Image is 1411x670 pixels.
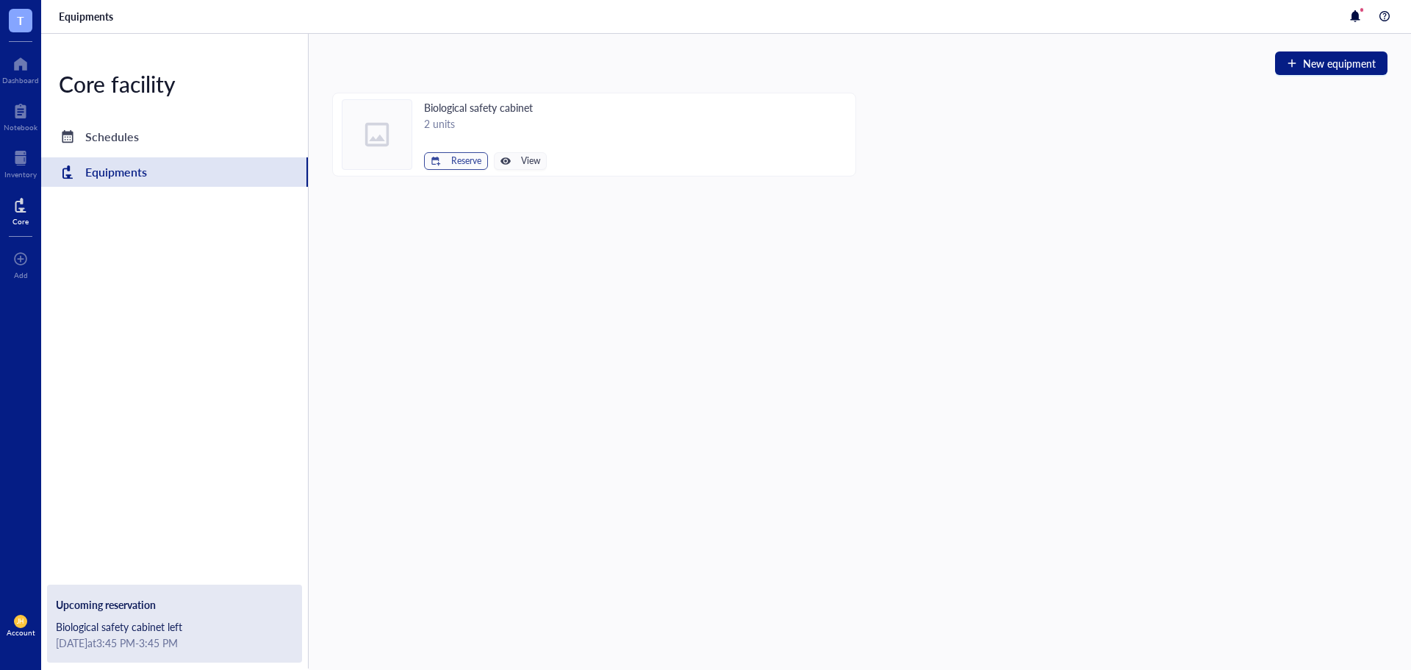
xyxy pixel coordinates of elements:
[1275,51,1387,75] button: New equipment
[424,152,488,170] button: Reserve
[4,146,37,179] a: Inventory
[85,162,147,182] div: Equipments
[451,156,481,166] span: Reserve
[17,618,24,625] span: JH
[41,157,308,187] a: Equipments
[59,10,116,23] a: Equipments
[12,193,29,226] a: Core
[41,122,308,152] a: Schedules
[424,99,547,115] div: Biological safety cabinet
[4,99,37,132] a: Notebook
[4,123,37,132] div: Notebook
[4,170,37,179] div: Inventory
[56,619,293,635] div: Biological safety cabinet left
[424,115,547,132] div: 2 units
[56,596,293,613] div: Upcoming reservation
[12,217,29,226] div: Core
[1303,57,1376,69] span: New equipment
[14,271,28,279] div: Add
[85,126,139,147] div: Schedules
[494,152,547,170] button: View
[2,76,39,85] div: Dashboard
[521,156,540,166] span: View
[2,52,39,85] a: Dashboard
[56,635,293,651] div: [DATE] at 3:45 PM - 3:45 PM
[41,69,308,99] div: Core facility
[17,11,24,29] span: T
[7,628,35,637] div: Account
